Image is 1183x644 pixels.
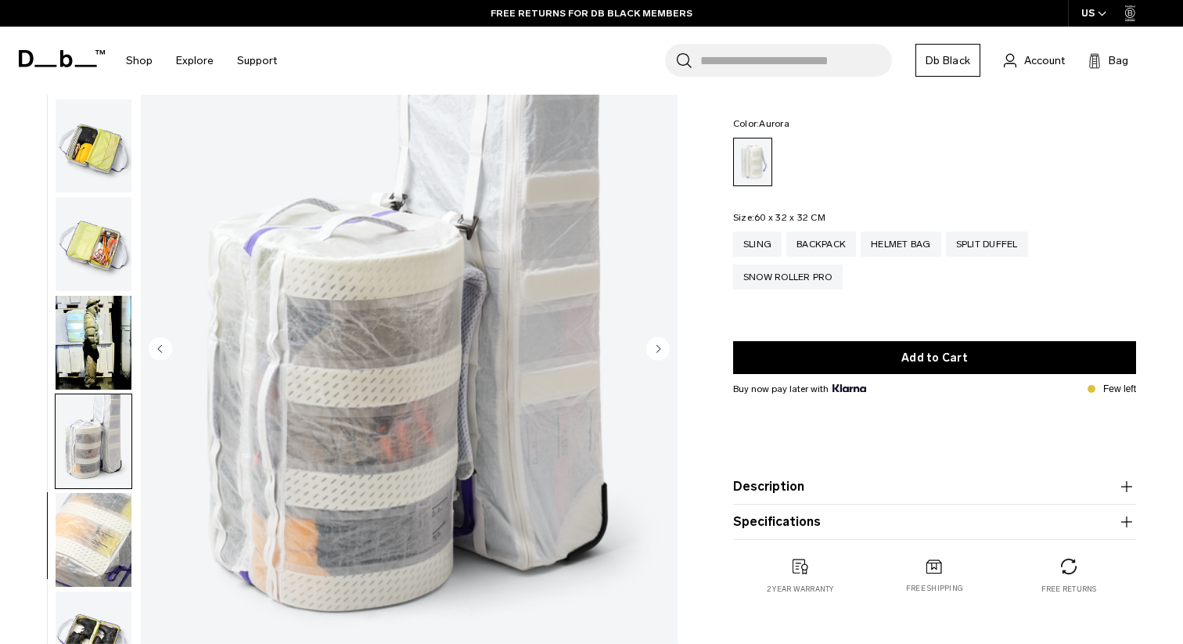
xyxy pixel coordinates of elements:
a: Split Duffel [946,232,1028,257]
p: Free returns [1041,584,1097,595]
a: Db Black [915,44,980,77]
a: Sling [733,232,782,257]
legend: Color: [733,119,789,128]
button: Weigh_Lighter_Split_Duffel_70L_6.png [55,99,132,194]
span: Buy now pay later with [733,382,866,396]
button: Description [733,477,1136,496]
a: Support [237,33,277,88]
a: Backpack [786,232,856,257]
a: Shop [126,33,153,88]
p: Free shipping [906,583,963,594]
button: Bag [1088,51,1128,70]
button: Weigh Lighter Split Duffel 70L Aurora [55,295,132,390]
span: Account [1024,52,1065,69]
a: Snow Roller Pro [733,264,843,290]
button: Add to Cart [733,341,1136,374]
img: Weigh_Lighter_Split_Duffel_70L_9.png [56,394,131,488]
p: 2 year warranty [767,584,834,595]
a: Account [1004,51,1065,70]
button: Weigh_Lighter_Split_Duffel_70L_10.png [55,492,132,588]
a: Aurora [733,138,772,186]
button: Specifications [733,513,1136,531]
legend: Size: [733,213,825,222]
img: Weigh_Lighter_Split_Duffel_70L_6.png [56,99,131,193]
span: 60 x 32 x 32 CM [754,212,825,223]
a: Explore [176,33,214,88]
span: Aurora [759,118,789,129]
nav: Main Navigation [114,27,289,95]
button: Weigh_Lighter_Split_Duffel_70L_7.png [55,196,132,292]
img: Weigh_Lighter_Split_Duffel_70L_7.png [56,197,131,291]
a: FREE RETURNS FOR DB BLACK MEMBERS [491,6,692,20]
img: Weigh Lighter Split Duffel 70L Aurora [56,296,131,390]
a: Helmet Bag [861,232,941,257]
button: Weigh_Lighter_Split_Duffel_70L_9.png [55,394,132,489]
img: {"height" => 20, "alt" => "Klarna"} [832,384,866,392]
img: Weigh_Lighter_Split_Duffel_70L_10.png [56,493,131,587]
p: Few left [1103,382,1136,396]
button: Previous slide [149,336,172,363]
button: Next slide [646,336,670,363]
span: Bag [1109,52,1128,69]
